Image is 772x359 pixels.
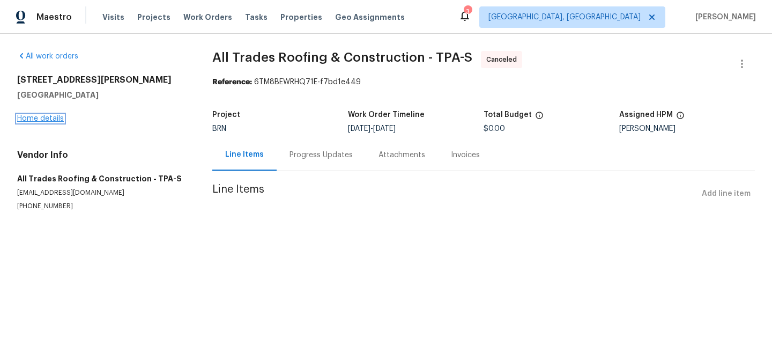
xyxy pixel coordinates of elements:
[212,51,472,64] span: All Trades Roofing & Construction - TPA-S
[17,75,187,85] h2: [STREET_ADDRESS][PERSON_NAME]
[212,78,252,86] b: Reference:
[17,188,187,197] p: [EMAIL_ADDRESS][DOMAIN_NAME]
[484,111,532,119] h5: Total Budget
[17,150,187,160] h4: Vendor Info
[17,90,187,100] h5: [GEOGRAPHIC_DATA]
[280,12,322,23] span: Properties
[451,150,480,160] div: Invoices
[486,54,521,65] span: Canceled
[348,125,370,133] span: [DATE]
[348,125,396,133] span: -
[373,125,396,133] span: [DATE]
[36,12,72,23] span: Maestro
[102,12,124,23] span: Visits
[619,125,755,133] div: [PERSON_NAME]
[225,149,264,160] div: Line Items
[212,77,755,87] div: 6TM8BEWRHQ71E-f7bd1e449
[17,53,78,60] a: All work orders
[335,12,405,23] span: Geo Assignments
[212,111,240,119] h5: Project
[676,111,685,125] span: The hpm assigned to this work order.
[17,115,64,122] a: Home details
[464,6,471,17] div: 3
[348,111,425,119] h5: Work Order Timeline
[378,150,425,160] div: Attachments
[17,202,187,211] p: [PHONE_NUMBER]
[245,13,268,21] span: Tasks
[137,12,170,23] span: Projects
[183,12,232,23] span: Work Orders
[619,111,673,119] h5: Assigned HPM
[488,12,641,23] span: [GEOGRAPHIC_DATA], [GEOGRAPHIC_DATA]
[17,173,187,184] h5: All Trades Roofing & Construction - TPA-S
[212,184,697,204] span: Line Items
[289,150,353,160] div: Progress Updates
[484,125,505,133] span: $0.00
[691,12,756,23] span: [PERSON_NAME]
[535,111,544,125] span: The total cost of line items that have been proposed by Opendoor. This sum includes line items th...
[212,125,226,133] span: BRN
